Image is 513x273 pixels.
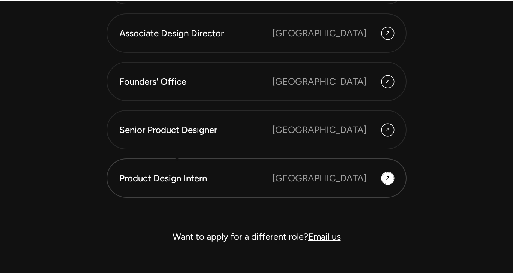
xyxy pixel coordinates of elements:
[272,171,367,185] div: [GEOGRAPHIC_DATA]
[119,172,272,185] div: Product Design Intern
[272,26,367,40] div: [GEOGRAPHIC_DATA]
[272,75,367,88] div: [GEOGRAPHIC_DATA]
[308,231,341,242] a: Email us
[106,62,406,101] a: Founders' Office [GEOGRAPHIC_DATA]
[119,27,272,40] div: Associate Design Director
[119,75,272,88] div: Founders' Office
[106,13,406,53] a: Associate Design Director [GEOGRAPHIC_DATA]
[272,123,367,137] div: [GEOGRAPHIC_DATA]
[106,158,406,198] a: Product Design Intern [GEOGRAPHIC_DATA]
[106,228,406,246] div: Want to apply for a different role?
[106,110,406,149] a: Senior Product Designer [GEOGRAPHIC_DATA]
[119,124,272,136] div: Senior Product Designer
